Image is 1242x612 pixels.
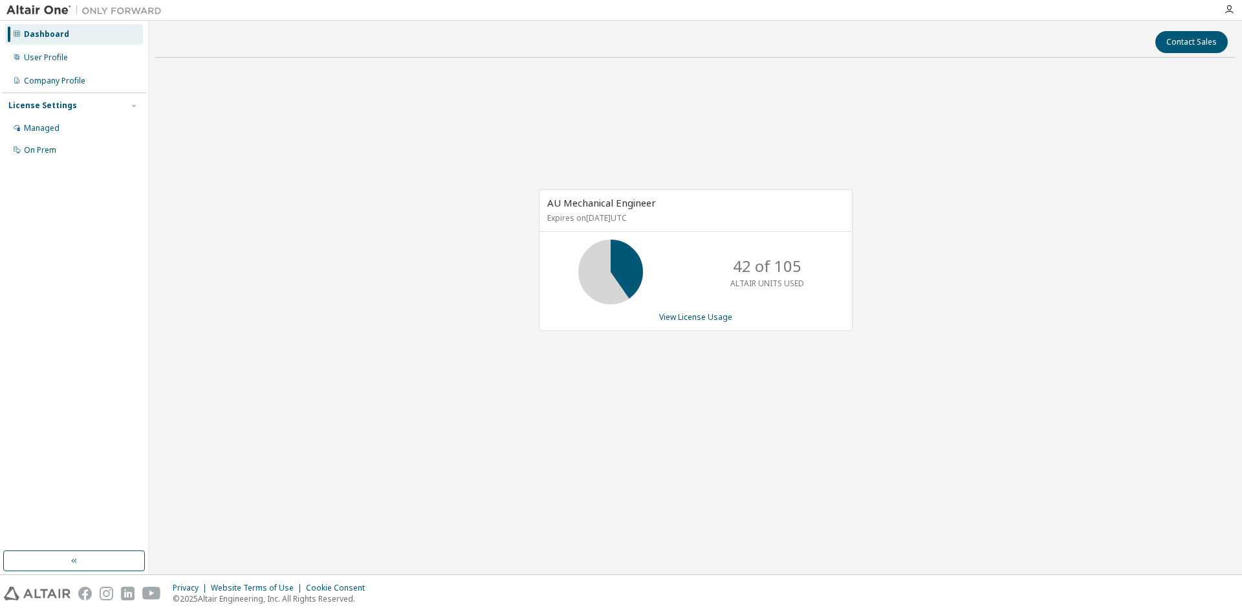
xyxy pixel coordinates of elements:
div: Company Profile [24,76,85,86]
img: linkedin.svg [121,587,135,600]
img: youtube.svg [142,587,161,600]
img: Altair One [6,4,168,17]
span: AU Mechanical Engineer [547,196,656,209]
img: facebook.svg [78,587,92,600]
p: ALTAIR UNITS USED [730,278,804,289]
div: Privacy [173,583,211,593]
p: © 2025 Altair Engineering, Inc. All Rights Reserved. [173,593,373,604]
p: Expires on [DATE] UTC [547,212,841,223]
a: View License Usage [659,312,732,323]
div: License Settings [8,100,77,111]
div: Website Terms of Use [211,583,306,593]
div: User Profile [24,52,68,63]
p: 42 of 105 [733,255,801,277]
div: On Prem [24,145,56,155]
img: instagram.svg [100,587,113,600]
div: Cookie Consent [306,583,373,593]
div: Managed [24,123,60,133]
img: altair_logo.svg [4,587,71,600]
div: Dashboard [24,29,69,40]
button: Contact Sales [1155,31,1228,53]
